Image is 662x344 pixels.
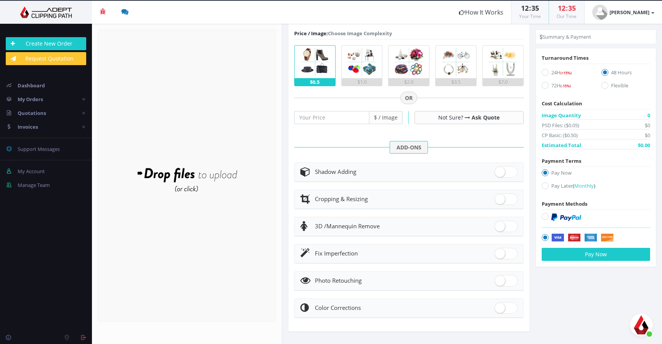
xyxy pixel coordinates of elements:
span: (-15%) [560,84,571,88]
span: (+15%) [560,70,572,75]
a: (-15%) [560,82,571,89]
img: 2.png [346,46,378,78]
label: Pay Later [542,182,650,192]
a: [PERSON_NAME] [585,1,662,24]
img: PayPal [551,213,581,221]
span: Not Sure? [438,114,463,121]
div: $7.0 [483,78,523,86]
span: Dashboard [18,82,45,89]
span: Fix Imperfection [315,249,358,257]
img: 5.png [487,46,519,78]
span: Shadow Adding [315,168,356,175]
input: Your Price [294,111,369,124]
label: 72H [542,82,590,92]
span: My Account [18,168,45,175]
img: 3.png [393,46,425,78]
span: $0 [645,121,650,129]
label: Flexible [601,82,650,92]
span: 0 [647,111,650,119]
li: Summary & Payment [540,33,591,41]
span: ADD-ONS [390,141,428,154]
span: Photo Retouching [315,277,362,284]
span: OR [400,92,417,105]
span: Payment Terms [542,157,581,164]
span: 12 [558,3,565,13]
span: $ / Image [369,111,403,124]
a: Ask Quote [472,114,500,121]
span: : [529,3,531,13]
label: 24H [542,69,590,79]
a: Create New Order [6,37,86,50]
img: Adept Graphics [6,7,86,18]
a: How It Works [451,1,511,24]
img: 4.png [440,46,472,78]
img: Securely by Stripe [551,234,614,242]
span: : [565,3,568,13]
span: Color Corrections [315,304,361,311]
span: $0 [645,131,650,139]
span: Manage Team [18,182,50,188]
a: (+15%) [560,69,572,76]
img: 1.png [299,46,331,78]
span: 35 [531,3,539,13]
small: Our Time [557,13,577,20]
span: Turnaround Times [542,54,588,61]
span: Cropping & Resizing [315,195,368,203]
label: 48 Hours [601,69,650,79]
div: $0.5 [295,78,335,86]
span: Quotations [18,110,46,116]
div: Choose Image Complexity [294,29,392,37]
span: My Orders [18,96,43,103]
span: Invoices [18,123,38,130]
span: CP Basic: ($0.50) [542,131,578,139]
span: Monthly [574,182,594,189]
span: Mannequin Remove [315,222,380,230]
span: Price / Image: [294,30,328,37]
strong: [PERSON_NAME] [610,9,649,16]
span: 12 [521,3,529,13]
span: $0.00 [638,141,650,149]
span: Image Quantity [542,111,581,119]
span: 35 [568,3,576,13]
span: Payment Methods [542,200,587,207]
span: Support Messages [18,146,60,152]
img: user_default.jpg [592,5,608,20]
div: $2.0 [388,78,429,86]
button: Pay Now [542,248,650,261]
label: Pay Now [542,169,650,179]
span: PSD Files: ($0.05) [542,121,579,129]
div: $1.0 [342,78,382,86]
small: Your Time [519,13,541,20]
a: Request Quotation [6,52,86,65]
span: Estimated Total [542,141,581,149]
div: Aprire la chat [630,313,653,336]
span: 3D / [315,222,326,230]
span: Cost Calculation [542,100,582,107]
a: (Monthly) [573,182,595,189]
div: $3.5 [436,78,476,86]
